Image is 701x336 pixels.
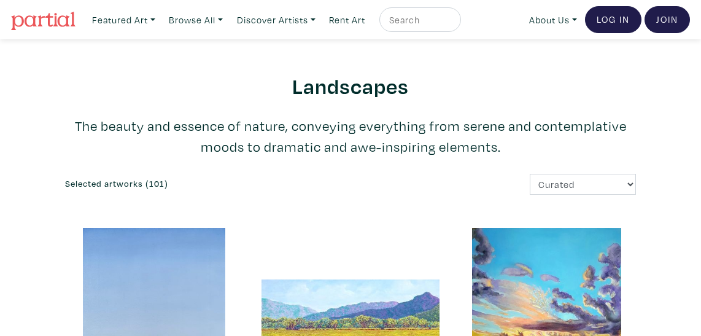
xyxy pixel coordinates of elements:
h6: Selected artworks (101) [65,179,341,189]
a: Browse All [163,7,228,33]
a: Featured Art [87,7,161,33]
p: The beauty and essence of nature, conveying everything from serene and contemplative moods to dra... [65,115,636,157]
a: Join [645,6,690,33]
h2: Landscapes [65,72,636,99]
a: Log In [585,6,641,33]
a: Rent Art [323,7,371,33]
input: Search [388,12,449,28]
a: Discover Artists [231,7,321,33]
a: About Us [524,7,583,33]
